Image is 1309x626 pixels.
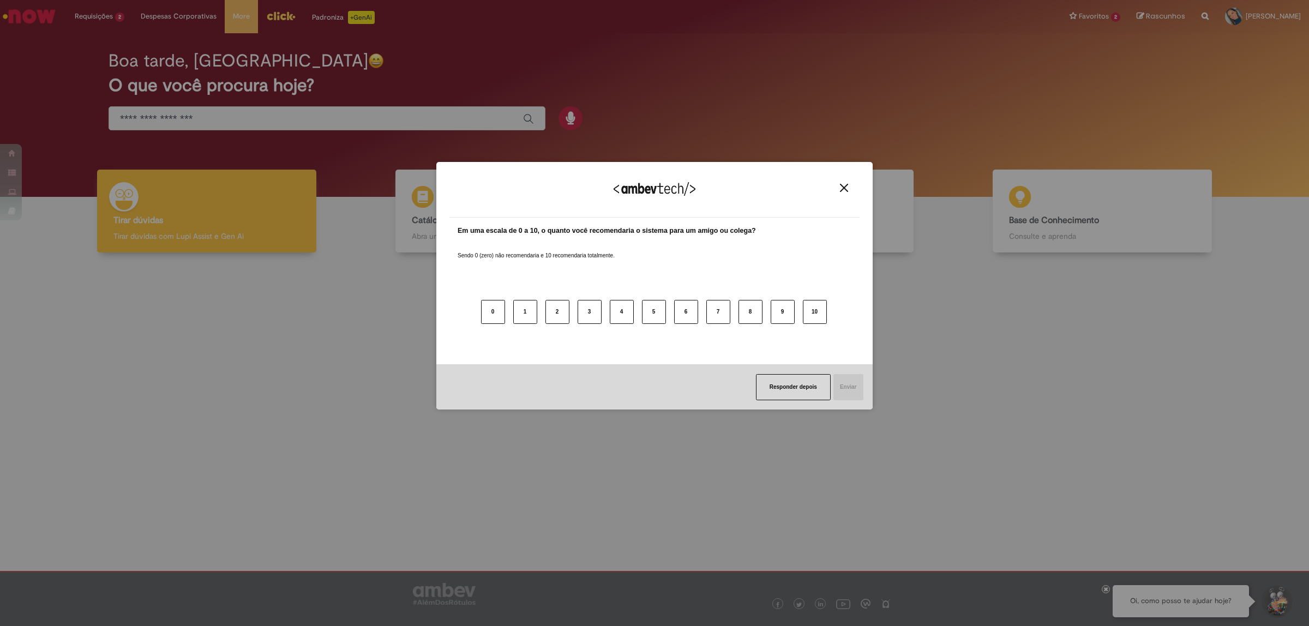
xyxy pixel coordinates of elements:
button: 8 [738,300,762,324]
button: 5 [642,300,666,324]
button: Close [837,183,851,192]
button: 4 [610,300,634,324]
img: Logo Ambevtech [614,182,695,196]
img: Close [840,184,848,192]
button: 3 [578,300,602,324]
button: 2 [545,300,569,324]
button: Responder depois [756,374,831,400]
button: 0 [481,300,505,324]
button: 9 [771,300,795,324]
button: 6 [674,300,698,324]
label: Sendo 0 (zero) não recomendaria e 10 recomendaria totalmente. [458,239,615,260]
button: 1 [513,300,537,324]
button: 10 [803,300,827,324]
button: 7 [706,300,730,324]
label: Em uma escala de 0 a 10, o quanto você recomendaria o sistema para um amigo ou colega? [458,226,756,236]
